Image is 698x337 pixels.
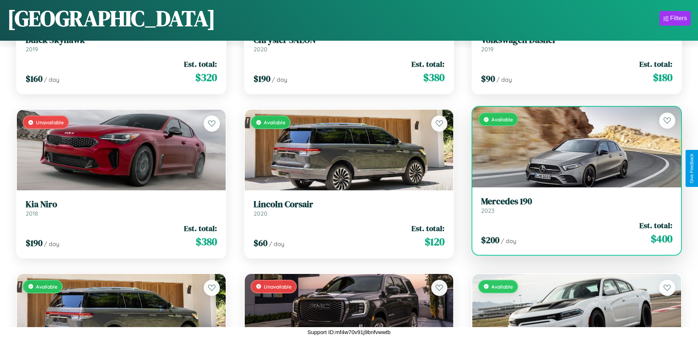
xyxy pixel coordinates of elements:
[26,73,43,85] span: $ 160
[481,196,672,214] a: Mercedes 1902023
[411,223,444,234] span: Est. total:
[689,154,694,183] div: Give Feedback
[481,196,672,207] h3: Mercedes 190
[481,45,494,53] span: 2019
[264,283,292,290] span: Unavailable
[36,283,58,290] span: Available
[254,73,270,85] span: $ 190
[26,237,43,249] span: $ 190
[26,35,217,53] a: Buick Skyhawk2019
[481,207,494,214] span: 2023
[307,327,391,337] p: Support ID: mf4w70v91j9bnfvwwtb
[26,199,217,210] h3: Kia Niro
[36,119,64,125] span: Unavailable
[653,70,672,85] span: $ 180
[195,70,217,85] span: $ 320
[481,234,499,246] span: $ 200
[272,76,287,83] span: / day
[254,45,267,53] span: 2020
[254,35,445,53] a: Chrysler SALON2020
[196,234,217,249] span: $ 380
[184,223,217,234] span: Est. total:
[491,116,513,122] span: Available
[7,3,215,33] h1: [GEOGRAPHIC_DATA]
[501,237,516,245] span: / day
[670,15,687,22] div: Filters
[660,11,691,26] button: Filters
[254,199,445,217] a: Lincoln Corsair2020
[639,59,672,69] span: Est. total:
[264,119,285,125] span: Available
[481,35,672,53] a: Volkswagen Dasher2019
[651,231,672,246] span: $ 400
[44,76,59,83] span: / day
[26,210,38,217] span: 2018
[639,220,672,231] span: Est. total:
[26,199,217,217] a: Kia Niro2018
[496,76,512,83] span: / day
[491,283,513,290] span: Available
[423,70,444,85] span: $ 380
[269,240,284,248] span: / day
[254,237,267,249] span: $ 60
[254,210,267,217] span: 2020
[254,199,445,210] h3: Lincoln Corsair
[425,234,444,249] span: $ 120
[184,59,217,69] span: Est. total:
[481,73,495,85] span: $ 90
[411,59,444,69] span: Est. total:
[26,45,38,53] span: 2019
[44,240,59,248] span: / day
